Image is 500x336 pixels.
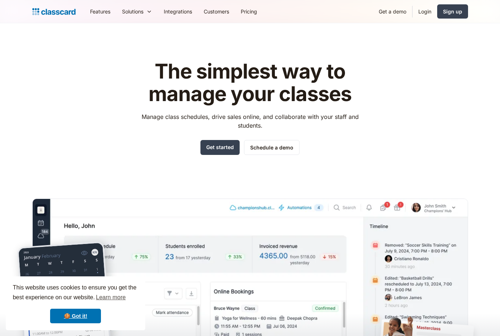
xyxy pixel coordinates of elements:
[122,8,143,15] div: Solutions
[443,8,462,15] div: Sign up
[13,283,138,303] span: This website uses cookies to ensure you get the best experience on our website.
[32,7,76,17] a: home
[235,3,263,20] a: Pricing
[158,3,198,20] a: Integrations
[200,140,240,155] a: Get started
[116,3,158,20] div: Solutions
[412,3,437,20] a: Login
[437,4,468,19] a: Sign up
[6,276,145,330] div: cookieconsent
[84,3,116,20] a: Features
[244,140,300,155] a: Schedule a demo
[373,3,412,20] a: Get a demo
[198,3,235,20] a: Customers
[95,292,127,303] a: learn more about cookies
[135,112,365,130] p: Manage class schedules, drive sales online, and collaborate with your staff and students.
[50,309,101,323] a: dismiss cookie message
[135,60,365,105] h1: The simplest way to manage your classes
